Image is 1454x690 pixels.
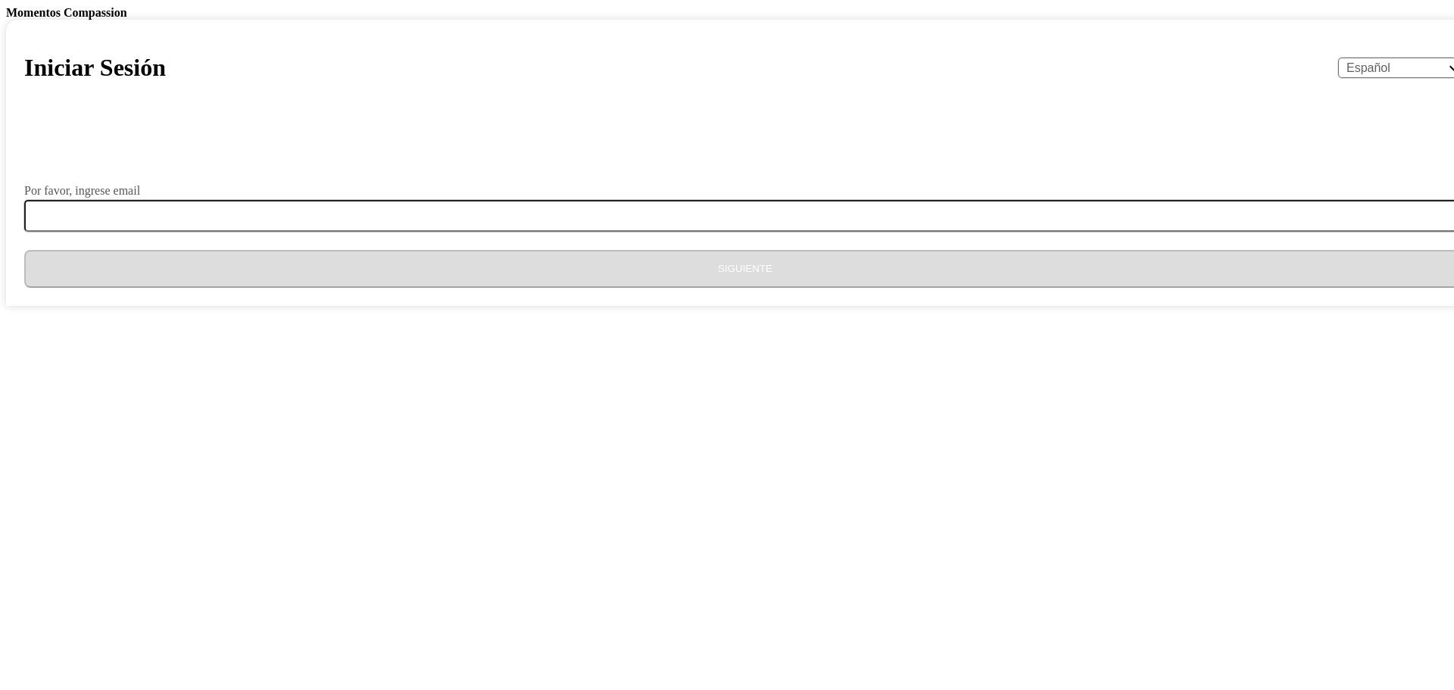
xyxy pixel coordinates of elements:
[24,185,140,197] label: Por favor, ingrese email
[6,6,127,19] b: Momentos Compassion
[24,54,166,82] h1: Iniciar Sesión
